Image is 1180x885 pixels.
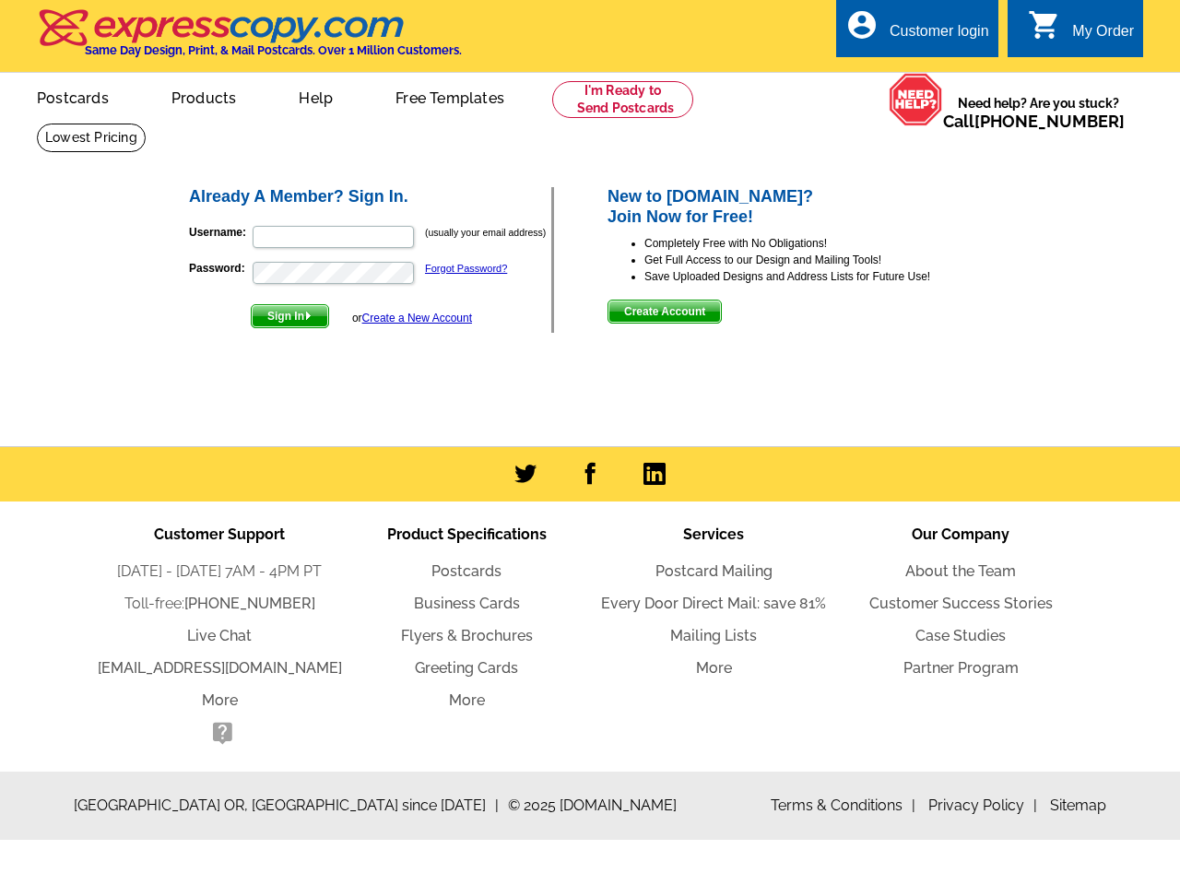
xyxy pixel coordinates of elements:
[928,796,1037,814] a: Privacy Policy
[96,593,343,615] li: Toll-free:
[1050,796,1106,814] a: Sitemap
[202,691,238,709] a: More
[425,263,507,274] a: Forgot Password?
[37,22,462,57] a: Same Day Design, Print, & Mail Postcards. Over 1 Million Customers.
[425,227,546,238] small: (usually your email address)
[189,224,251,241] label: Username:
[74,795,499,817] span: [GEOGRAPHIC_DATA] OR, [GEOGRAPHIC_DATA] since [DATE]
[269,75,362,118] a: Help
[96,560,343,583] li: [DATE] - [DATE] 7AM - 4PM PT
[890,23,989,49] div: Customer login
[189,187,551,207] h2: Already A Member? Sign In.
[644,235,994,252] li: Completely Free with No Obligations!
[943,94,1134,131] span: Need help? Are you stuck?
[1072,23,1134,49] div: My Order
[508,795,677,817] span: © 2025 [DOMAIN_NAME]
[85,43,462,57] h4: Same Day Design, Print, & Mail Postcards. Over 1 Million Customers.
[304,312,313,320] img: button-next-arrow-white.png
[845,20,989,43] a: account_circle Customer login
[449,691,485,709] a: More
[608,301,721,323] span: Create Account
[252,305,328,327] span: Sign In
[1028,20,1134,43] a: shopping_cart My Order
[905,562,1016,580] a: About the Team
[415,659,518,677] a: Greeting Cards
[98,659,342,677] a: [EMAIL_ADDRESS][DOMAIN_NAME]
[644,252,994,268] li: Get Full Access to our Design and Mailing Tools!
[889,73,943,126] img: help
[845,8,879,41] i: account_circle
[683,525,744,543] span: Services
[414,595,520,612] a: Business Cards
[915,627,1006,644] a: Case Studies
[1028,8,1061,41] i: shopping_cart
[7,75,138,118] a: Postcards
[601,595,826,612] a: Every Door Direct Mail: save 81%
[771,796,915,814] a: Terms & Conditions
[644,268,994,285] li: Save Uploaded Designs and Address Lists for Future Use!
[362,312,472,324] a: Create a New Account
[974,112,1125,131] a: [PHONE_NUMBER]
[189,260,251,277] label: Password:
[608,187,994,227] h2: New to [DOMAIN_NAME]? Join Now for Free!
[142,75,266,118] a: Products
[903,659,1019,677] a: Partner Program
[387,525,547,543] span: Product Specifications
[869,595,1053,612] a: Customer Success Stories
[154,525,285,543] span: Customer Support
[187,627,252,644] a: Live Chat
[352,310,472,326] div: or
[251,304,329,328] button: Sign In
[431,562,501,580] a: Postcards
[184,595,315,612] a: [PHONE_NUMBER]
[655,562,773,580] a: Postcard Mailing
[401,627,533,644] a: Flyers & Brochures
[943,112,1125,131] span: Call
[670,627,757,644] a: Mailing Lists
[366,75,534,118] a: Free Templates
[696,659,732,677] a: More
[608,300,722,324] button: Create Account
[912,525,1009,543] span: Our Company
